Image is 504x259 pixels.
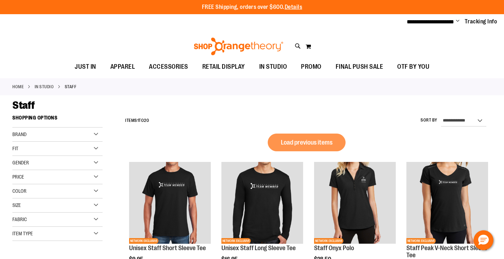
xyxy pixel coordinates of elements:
[195,59,252,75] a: RETAIL DISPLAY
[68,59,103,75] a: JUST IN
[129,238,158,244] span: NETWORK EXCLUSIVE
[149,59,188,75] span: ACCESSORIES
[103,59,142,75] a: APPAREL
[252,59,294,75] a: IN STUDIO
[129,162,211,245] a: Product image for Unisex Short Sleeve T-ShirtNETWORK EXCLUSIVE
[314,162,396,245] a: Product image for Onyx PoloNETWORK EXCLUSIVE
[142,59,195,75] a: ACCESSORIES
[12,231,33,236] span: Item Type
[129,244,206,252] a: Unisex Staff Short Sleeve Tee
[129,162,211,244] img: Product image for Unisex Short Sleeve T-Shirt
[314,162,396,244] img: Product image for Onyx Polo
[294,59,329,75] a: PROMO
[285,4,302,10] a: Details
[125,115,149,126] h2: Items to
[202,59,245,75] span: RETAIL DISPLAY
[193,38,284,55] img: Shop Orangetheory
[12,146,18,151] span: Fit
[75,59,96,75] span: JUST IN
[268,134,346,151] button: Load previous items
[12,174,24,180] span: Price
[406,162,488,244] img: Product image for Peak V-Neck Short Sleeve Tee
[336,59,383,75] span: FINAL PUSH SALE
[12,188,27,194] span: Color
[474,230,493,250] button: Hello, have a question? Let’s chat.
[35,84,54,90] a: IN STUDIO
[390,59,436,75] a: OTF BY YOU
[12,160,29,165] span: Gender
[221,162,303,245] a: Product image for Unisex Long Sleeve T-ShirtNETWORK EXCLUSIVE
[137,118,139,123] span: 1
[202,3,302,11] p: FREE Shipping, orders over $600.
[406,162,488,245] a: Product image for Peak V-Neck Short Sleeve TeeNETWORK EXCLUSIVE
[259,59,287,75] span: IN STUDIO
[12,84,24,90] a: Home
[12,202,21,208] span: Size
[110,59,135,75] span: APPAREL
[314,238,343,244] span: NETWORK EXCLUSIVE
[12,112,103,128] strong: Shopping Options
[406,244,487,259] a: Staff Peak V-Neck Short Sleeve Tee
[12,131,27,137] span: Brand
[221,162,303,244] img: Product image for Unisex Long Sleeve T-Shirt
[314,244,354,252] a: Staff Onyx Polo
[329,59,390,75] a: FINAL PUSH SALE
[301,59,321,75] span: PROMO
[456,18,459,25] button: Account menu
[144,118,149,123] span: 20
[221,244,296,252] a: Unisex Staff Long Sleeve Tee
[397,59,429,75] span: OTF BY YOU
[12,99,35,111] span: Staff
[65,84,77,90] strong: Staff
[421,117,438,123] label: Sort By
[221,238,251,244] span: NETWORK EXCLUSIVE
[281,139,332,146] span: Load previous items
[406,238,436,244] span: NETWORK EXCLUSIVE
[12,216,27,222] span: Fabric
[465,18,497,26] a: Tracking Info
